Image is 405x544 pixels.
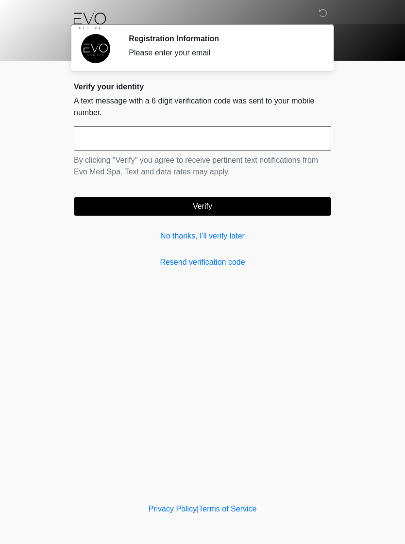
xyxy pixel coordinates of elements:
[74,154,331,178] p: By clicking "Verify" you agree to receive pertinent text notifications from Evo Med Spa. Text and...
[74,82,331,91] h2: Verify your identity
[74,197,331,216] button: Verify
[149,505,197,513] a: Privacy Policy
[129,47,317,59] div: Please enter your email
[129,34,317,43] h2: Registration Information
[74,230,331,242] a: No thanks, I'll verify later
[64,7,116,30] img: Evo Med Spa Logo
[74,95,331,119] p: A text message with a 6 digit verification code was sent to your mobile number.
[81,34,110,63] img: Agent Avatar
[197,505,199,513] a: |
[199,505,256,513] a: Terms of Service
[74,256,331,268] a: Resend verification code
